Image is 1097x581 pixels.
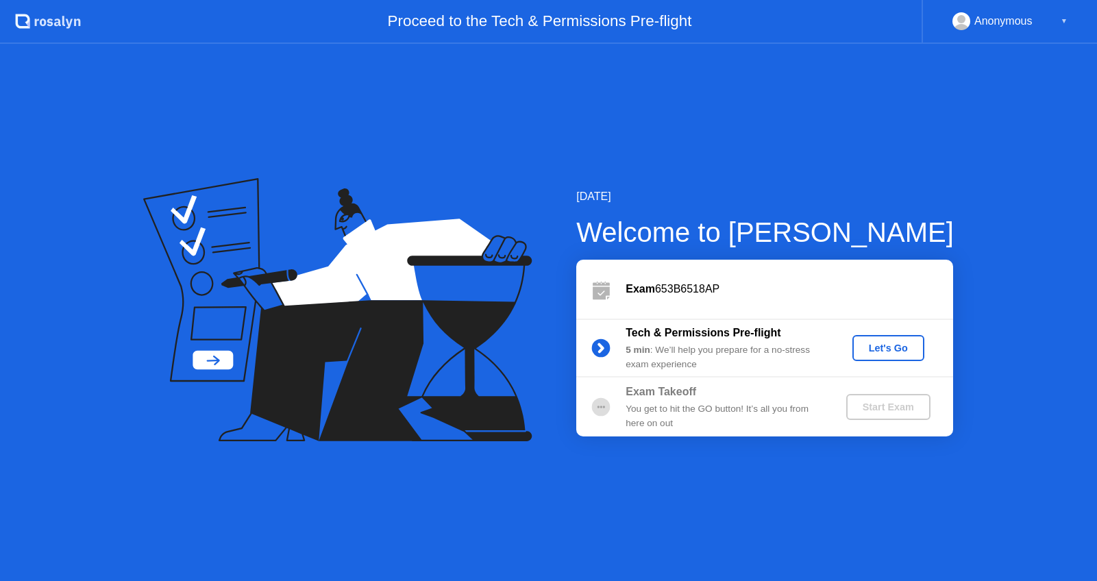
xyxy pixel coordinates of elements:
div: Start Exam [852,401,925,412]
div: You get to hit the GO button! It’s all you from here on out [626,402,823,430]
div: Anonymous [974,12,1033,30]
b: Exam [626,283,655,295]
div: Welcome to [PERSON_NAME] [576,212,954,253]
div: Let's Go [858,343,919,354]
b: 5 min [626,345,650,355]
button: Start Exam [846,394,930,420]
b: Exam Takeoff [626,386,696,397]
div: ▼ [1061,12,1068,30]
div: [DATE] [576,188,954,205]
button: Let's Go [852,335,924,361]
div: 653B6518AP [626,281,953,297]
b: Tech & Permissions Pre-flight [626,327,780,338]
div: : We’ll help you prepare for a no-stress exam experience [626,343,823,371]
